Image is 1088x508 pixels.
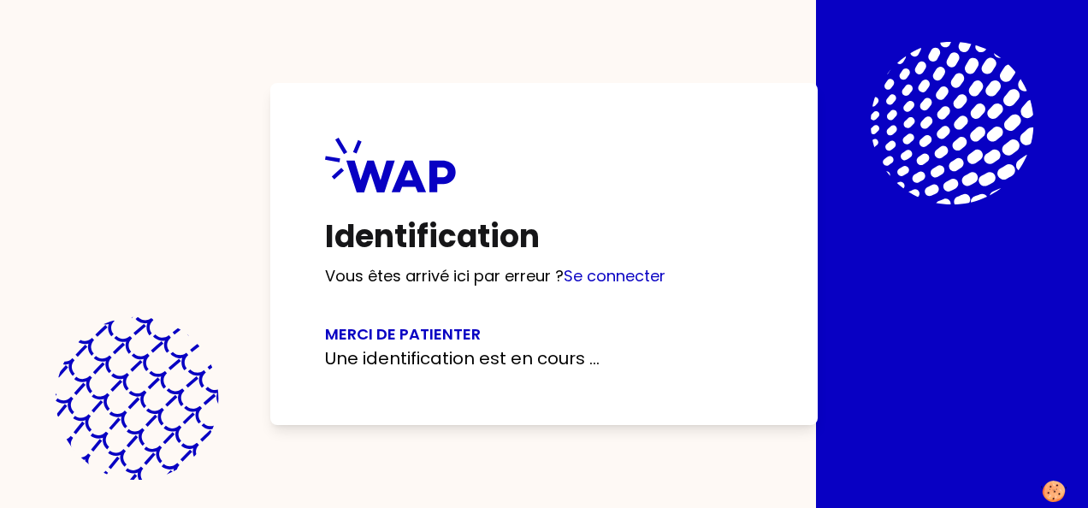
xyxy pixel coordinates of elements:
p: Vous êtes arrivé ici par erreur ? [325,264,763,288]
h3: Merci de patienter [325,322,763,346]
a: Se connecter [564,265,665,286]
p: Une identification est en cours ... [325,346,763,370]
h1: Identification [325,220,763,254]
